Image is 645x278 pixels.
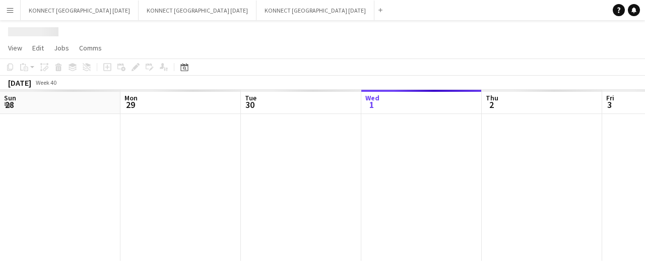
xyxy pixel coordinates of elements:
[245,93,256,102] span: Tue
[8,78,31,88] div: [DATE]
[28,41,48,54] a: Edit
[365,93,379,102] span: Wed
[606,93,614,102] span: Fri
[33,79,58,86] span: Week 40
[243,99,256,110] span: 30
[75,41,106,54] a: Comms
[484,99,498,110] span: 2
[123,99,138,110] span: 29
[50,41,73,54] a: Jobs
[605,99,614,110] span: 3
[79,43,102,52] span: Comms
[486,93,498,102] span: Thu
[256,1,374,20] button: KONNECT [GEOGRAPHIC_DATA] [DATE]
[4,41,26,54] a: View
[4,93,16,102] span: Sun
[364,99,379,110] span: 1
[21,1,139,20] button: KONNECT [GEOGRAPHIC_DATA] [DATE]
[124,93,138,102] span: Mon
[139,1,256,20] button: KONNECT [GEOGRAPHIC_DATA] [DATE]
[32,43,44,52] span: Edit
[8,43,22,52] span: View
[3,99,16,110] span: 28
[54,43,69,52] span: Jobs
